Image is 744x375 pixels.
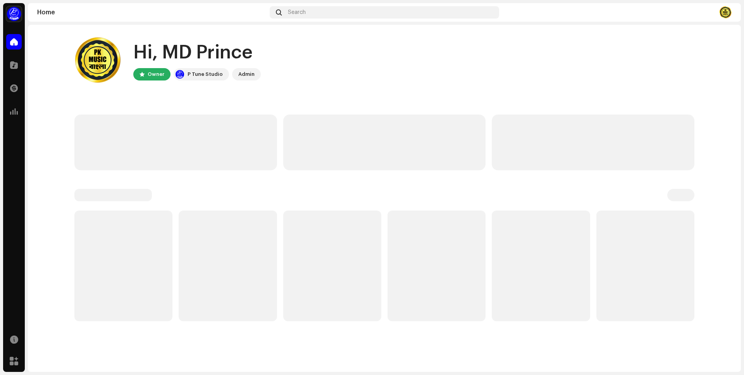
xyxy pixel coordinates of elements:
[238,70,255,79] div: Admin
[288,9,306,15] span: Search
[74,37,121,84] img: d43819c5-b7cf-4ff1-aa2a-8bf342cc991d
[719,6,732,19] img: d43819c5-b7cf-4ff1-aa2a-8bf342cc991d
[6,6,22,22] img: a1dd4b00-069a-4dd5-89ed-38fbdf7e908f
[148,70,164,79] div: Owner
[175,70,184,79] img: a1dd4b00-069a-4dd5-89ed-38fbdf7e908f
[37,9,267,15] div: Home
[188,70,223,79] div: P Tune Studio
[133,40,261,65] div: Hi, MD Prince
